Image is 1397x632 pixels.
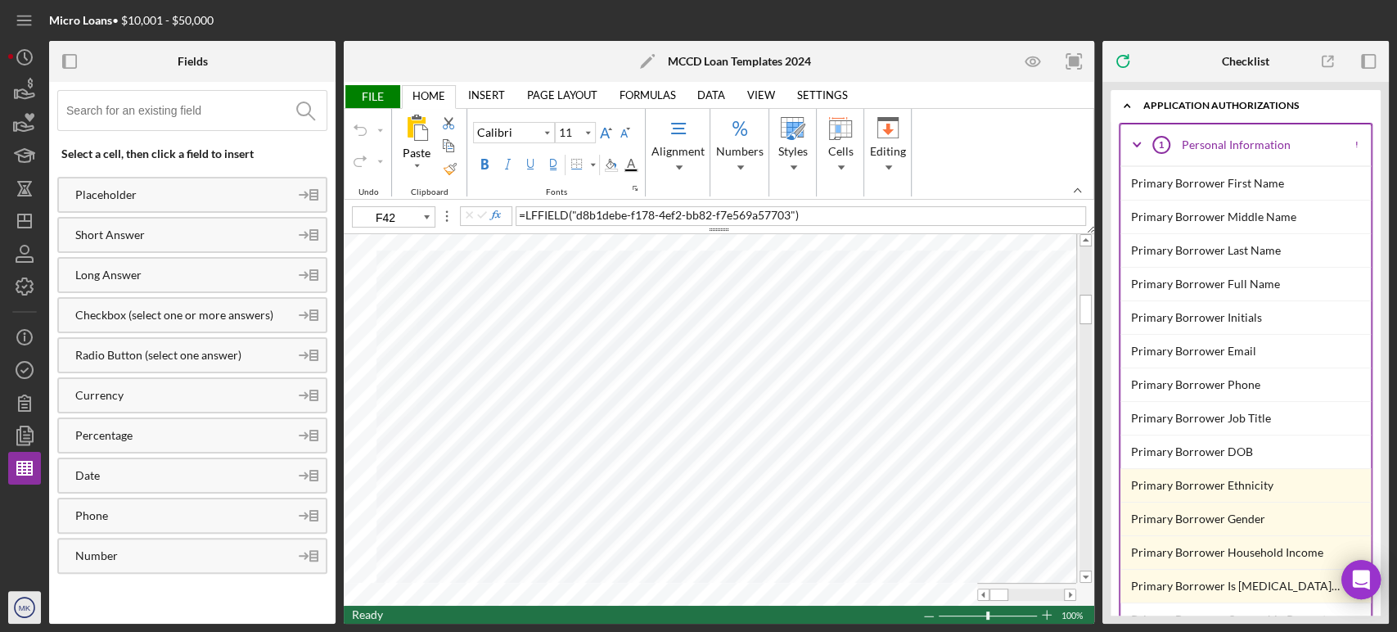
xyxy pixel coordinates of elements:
div: Paste [399,145,434,161]
a: VIEW [737,84,785,106]
button: Increase Font Size [596,123,615,142]
div: Checkbox (select one or more answers) [59,309,289,322]
div: Primary Borrower Initials [1131,301,1371,334]
button: Font Family [473,122,555,143]
div: Date [59,469,289,482]
div: Primary Borrower Full Name [1131,268,1371,300]
span: Cells [828,145,854,158]
div: Zoom level. Click to open the Zoom dialog box. [1061,606,1086,624]
div: All [398,145,435,178]
div: Currency [59,389,289,402]
label: Bold [475,155,494,174]
div: Calibri [474,124,516,141]
div: Border [566,155,586,174]
b: Micro Loans [49,13,112,27]
button: Insert Function [489,209,502,222]
div: Primary Borrower Household Income [1131,536,1371,569]
div: Alignment [648,109,708,196]
div: Checklist [1222,55,1269,68]
div: Clipboard [404,187,455,197]
span: Alignment [651,145,705,158]
input: Search for an existing field [66,91,327,130]
div: Primary Borrower Email [1131,335,1371,368]
div: Primary Borrower Ethnicity [1131,469,1371,502]
span: ( [569,208,572,222]
a: DATA [687,84,735,106]
div: Cells [819,109,862,196]
div: Background Color [601,155,620,174]
div: Primary Borrower Last Name [1131,234,1371,267]
button: Fonts [629,182,642,195]
div: Zoom [986,612,989,620]
div: Primary Borrower Is [MEDICAL_DATA] Individual [1131,570,1371,603]
button: All [396,110,437,179]
span: Editing [870,145,906,158]
div: Zoom [938,606,1040,624]
div: Primary Borrower Job Title [1131,402,1371,435]
div: Select a cell, then click a field to insert [61,147,327,160]
span: 100% [1061,607,1086,625]
div: Long Answer [59,269,289,282]
button: Cut [439,113,462,133]
div: Editing [867,109,909,196]
div: Zoom Out [922,607,935,625]
button: Commit Edit [475,209,489,222]
a: PAGE LAYOUT [517,84,607,106]
button: collapsedRibbon [1071,184,1084,196]
a: FORMULAS [609,84,685,106]
div: Primary Borrower Phone [1131,368,1371,401]
a: SETTINGS [787,84,858,106]
div: Open Intercom Messenger [1341,560,1381,599]
div: All [398,111,435,145]
button: Decrease Font Size [615,123,635,142]
div: In Ready mode [352,606,383,624]
span: FILE [344,85,400,108]
text: MK [19,603,31,612]
span: Splitter [434,206,460,226]
div: Primary Borrower Gender [1131,503,1371,535]
span: Numbers [716,145,764,158]
button: Cancel Edit [462,209,475,222]
div: Formula Bar [516,206,1086,226]
span: ) [795,208,799,222]
span: LFFIELD [525,208,569,222]
div: Application Authorizations [1143,101,1360,111]
span: Styles [778,145,808,158]
button: Copy [439,136,462,156]
div: Zoom In [1040,606,1053,624]
div: Undo [352,187,385,197]
div: Primary Borrower DOB [1131,436,1371,468]
div: Primary Borrower Middle Name [1131,201,1371,233]
div: Font Color [620,155,640,174]
div: Styles [772,109,814,196]
div: Phone [59,509,289,522]
div: • $10,001 - $50,000 [49,14,214,27]
label: Italic [498,155,517,174]
span: = [519,208,525,222]
button: MK [8,591,41,624]
div: Number [59,549,289,562]
button: Border [566,153,599,176]
label: Double Underline [543,155,563,174]
div: ! [1355,140,1359,150]
label: Format Painter [440,159,460,178]
b: MCCD Loan Templates 2024 [668,55,811,68]
div: Border [586,153,599,176]
label: Underline [520,155,540,174]
div: Font Size [555,122,596,143]
div: Fields [178,55,208,68]
div: Fonts [539,187,574,197]
div: Short Answer [59,228,289,242]
a: INSERT [458,84,515,106]
div: Placeholder [59,188,289,201]
div: Personal Information [1182,138,1343,151]
div: Primary Borrower First Name [1131,167,1371,200]
div: Radio Button (select one answer) [59,349,289,362]
div: Percentage [59,429,289,442]
span: Ready [352,607,383,621]
div: Numbers [713,109,767,196]
tspan: 1 [1159,140,1164,150]
a: HOME [403,84,455,107]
